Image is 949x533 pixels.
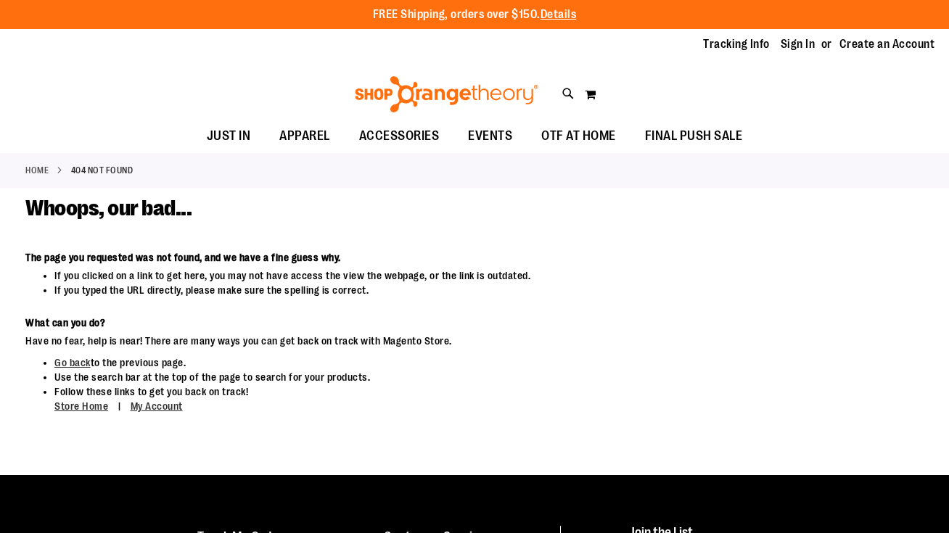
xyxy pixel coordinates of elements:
p: FREE Shipping, orders over $150. [373,7,577,23]
span: FINAL PUSH SALE [645,120,743,152]
a: Details [541,8,577,21]
dt: What can you do? [25,315,736,330]
a: Create an Account [839,36,935,52]
a: Store Home [54,400,108,412]
span: OTF AT HOME [541,120,616,152]
dt: The page you requested was not found, and we have a fine guess why. [25,250,736,265]
span: Whoops, our bad... [25,196,192,220]
a: My Account [131,400,183,412]
li: Follow these links to get you back on track! [54,384,736,414]
a: FINAL PUSH SALE [630,120,757,153]
a: Tracking Info [703,36,770,52]
span: APPAREL [279,120,330,152]
span: JUST IN [207,120,251,152]
a: OTF AT HOME [527,120,630,153]
strong: 404 Not Found [71,164,133,177]
span: | [111,394,128,419]
a: APPAREL [265,120,345,153]
dd: Have no fear, help is near! There are many ways you can get back on track with Magento Store. [25,334,736,348]
li: If you typed the URL directly, please make sure the spelling is correct. [54,283,736,297]
span: ACCESSORIES [359,120,440,152]
a: ACCESSORIES [345,120,454,153]
li: Use the search bar at the top of the page to search for your products. [54,370,736,384]
a: Home [25,164,49,177]
li: to the previous page. [54,355,736,370]
li: If you clicked on a link to get here, you may not have access the view the webpage, or the link i... [54,268,736,283]
a: EVENTS [453,120,527,153]
span: EVENTS [468,120,512,152]
img: Shop Orangetheory [353,76,541,112]
a: Go back [54,357,91,368]
a: Sign In [781,36,816,52]
a: JUST IN [192,120,266,153]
